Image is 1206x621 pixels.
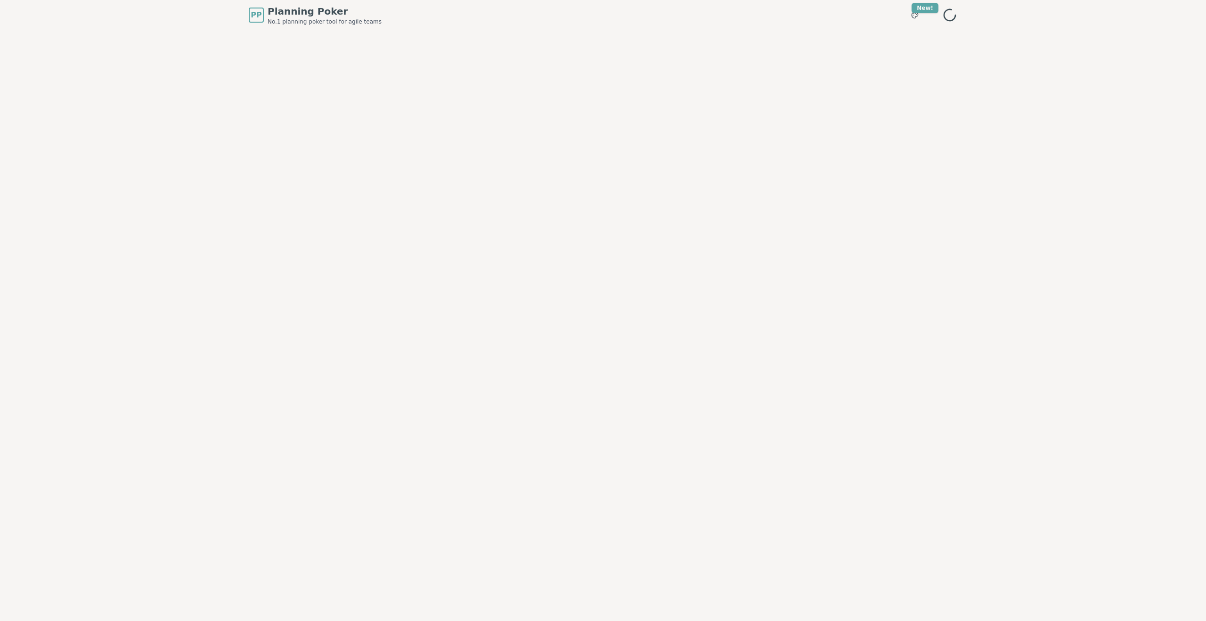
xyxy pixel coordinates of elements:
span: Planning Poker [268,5,382,18]
button: New! [906,7,923,24]
div: New! [912,3,938,13]
a: PPPlanning PokerNo.1 planning poker tool for agile teams [249,5,382,25]
span: PP [251,9,261,21]
span: No.1 planning poker tool for agile teams [268,18,382,25]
